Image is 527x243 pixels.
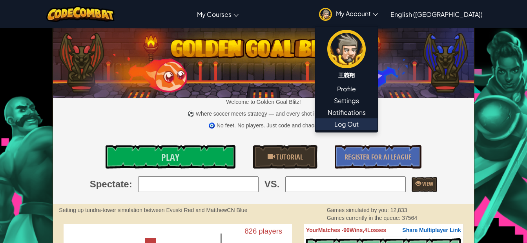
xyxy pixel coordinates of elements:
span: Your [306,227,318,233]
span: Notifications [328,108,366,117]
p: ⚽ Where soccer meets strategy — and every shot is scripted. [53,110,474,118]
p: Welcome to Golden Goal Blitz! [53,98,474,106]
span: Tutorial [275,152,303,162]
span: Games simulated by you: [327,207,390,213]
span: English ([GEOGRAPHIC_DATA]) [390,10,483,18]
span: : [129,178,132,191]
span: Matches - [318,227,344,233]
img: avatar [319,8,332,21]
a: My Account [315,2,382,26]
a: Notifications [315,107,377,118]
span: Losses [367,227,386,233]
a: Register for AI League [335,145,421,169]
text: 826 players [244,227,282,235]
a: 王義翔 [315,29,377,83]
th: 90 4 [304,224,463,236]
span: Games currently in the queue: [327,215,402,221]
span: Register for AI League [345,152,412,162]
img: avatar [327,30,366,68]
a: Log Out [315,118,377,130]
span: Wins, [350,227,364,233]
a: Settings [315,95,377,107]
span: View [421,180,433,187]
img: CodeCombat logo [46,6,115,22]
span: Share Multiplayer Link [402,227,461,233]
strong: Setting up tundra-tower simulation between Evuski Red and MatthewCN Blue [59,207,247,213]
a: Tutorial [253,145,317,169]
h5: 王義翔 [323,72,370,78]
span: My Courses [197,10,232,18]
a: My Courses [193,4,243,25]
a: English ([GEOGRAPHIC_DATA]) [387,4,487,25]
span: Play [161,151,179,163]
img: Golden Goal [53,25,474,98]
p: 🧿 No feet. No players. Just code and chaos. [53,121,474,129]
span: 12,833 [390,207,407,213]
a: Profile [315,83,377,95]
span: 37564 [402,215,417,221]
span: Spectate [90,178,129,191]
span: My Account [336,9,378,18]
span: VS. [264,178,280,191]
